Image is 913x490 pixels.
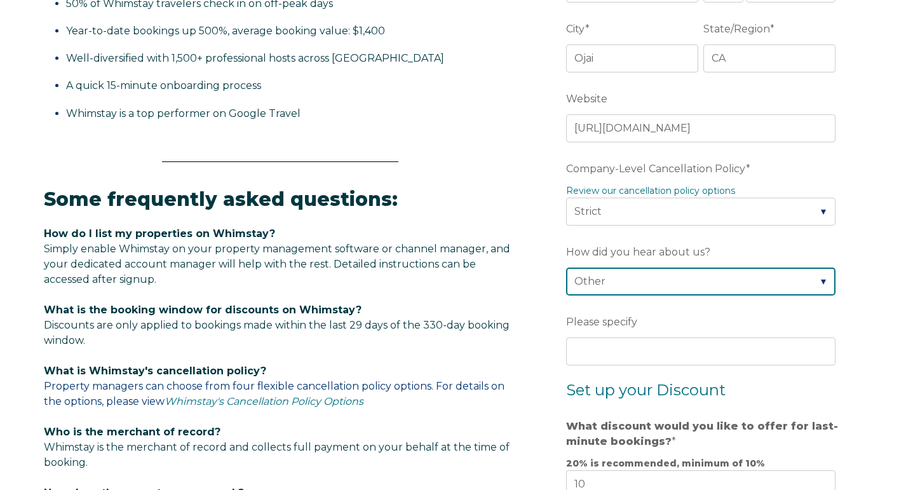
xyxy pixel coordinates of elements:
[566,159,746,179] span: Company-Level Cancellation Policy
[566,458,765,469] strong: 20% is recommended, minimum of 10%
[44,365,266,377] span: What is Whimstay's cancellation policy?
[44,426,220,438] span: Who is the merchant of record?
[165,395,363,407] a: Whimstay's Cancellation Policy Options
[44,187,398,211] span: Some frequently asked questions:
[566,185,735,196] a: Review our cancellation policy options
[566,89,607,109] span: Website
[44,441,510,468] span: Whimstay is the merchant of record and collects full payment on your behalf at the time of booking.
[66,25,385,37] span: Year-to-date bookings up 500%, average booking value: $1,400
[703,19,770,39] span: State/Region
[566,420,838,447] strong: What discount would you like to offer for last-minute bookings?
[66,79,261,92] span: A quick 15-minute onboarding process
[566,381,726,399] span: Set up your Discount
[566,242,710,262] span: How did you hear about us?
[566,19,585,39] span: City
[44,304,362,316] span: What is the booking window for discounts on Whimstay?
[44,228,275,240] span: How do I list my properties on Whimstay?
[66,107,301,119] span: Whimstay is a top performer on Google Travel
[44,319,510,346] span: Discounts are only applied to bookings made within the last 29 days of the 330-day booking window.
[44,243,510,285] span: Simply enable Whimstay on your property management software or channel manager, and your dedicate...
[66,52,444,64] span: Well-diversified with 1,500+ professional hosts across [GEOGRAPHIC_DATA]
[44,364,517,409] p: Property managers can choose from four flexible cancellation policy options. For details on the o...
[566,312,637,332] span: Please specify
